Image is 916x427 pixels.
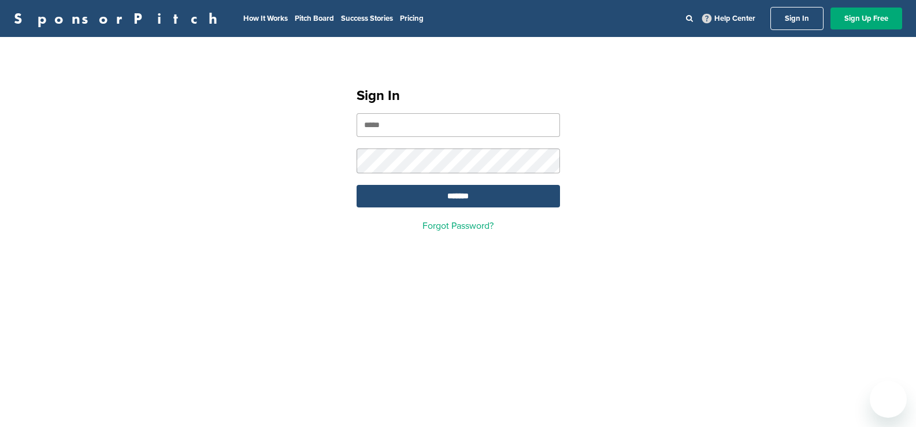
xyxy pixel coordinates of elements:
a: Success Stories [341,14,393,23]
a: Sign Up Free [830,8,902,29]
iframe: Button to launch messaging window [870,381,907,418]
a: How It Works [243,14,288,23]
a: Sign In [770,7,824,30]
a: Forgot Password? [422,220,494,232]
a: SponsorPitch [14,11,225,26]
a: Help Center [700,12,758,25]
a: Pitch Board [295,14,334,23]
a: Pricing [400,14,424,23]
h1: Sign In [357,86,560,106]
